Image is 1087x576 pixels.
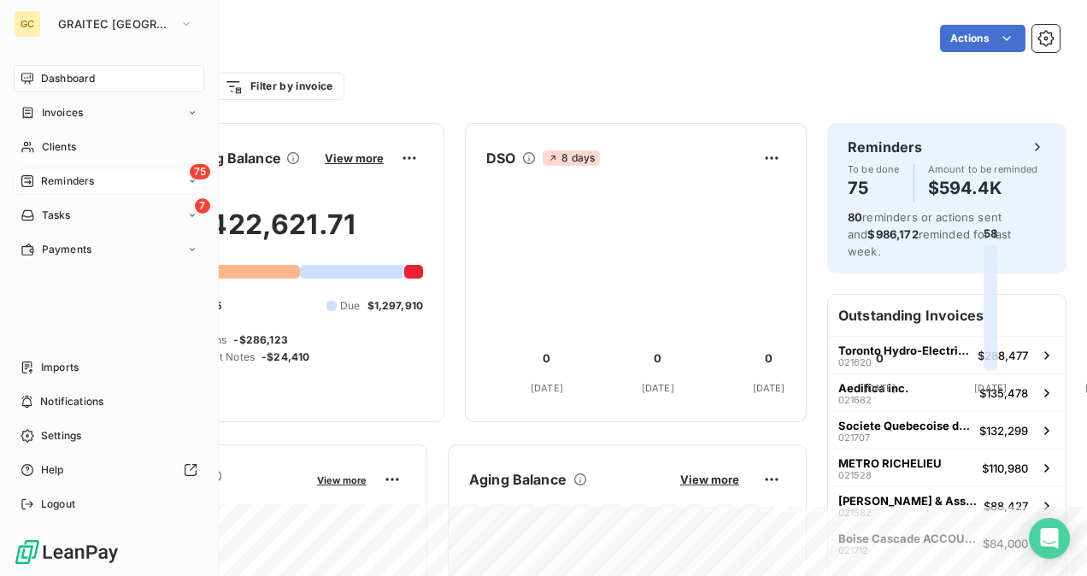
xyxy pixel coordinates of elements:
[680,473,739,486] span: View more
[531,382,563,394] tspan: [DATE]
[928,164,1038,174] span: Amount to be reminded
[675,472,744,487] button: View more
[41,71,95,86] span: Dashboard
[190,164,210,179] span: 75
[195,198,210,214] span: 7
[838,432,870,443] span: 021707
[838,419,972,432] span: Societe Quebecoise des Infrastructures
[42,139,76,155] span: Clients
[42,105,83,120] span: Invoices
[543,150,600,166] span: 8 days
[974,382,1007,394] tspan: [DATE]
[940,25,1025,52] button: Actions
[58,17,173,31] span: GRAITEC [GEOGRAPHIC_DATA]
[14,456,204,484] a: Help
[979,424,1028,438] span: $132,299
[848,137,922,157] h6: Reminders
[838,470,872,480] span: 021528
[838,494,977,508] span: [PERSON_NAME] & Associates Ltd
[41,360,79,375] span: Imports
[848,164,900,174] span: To be done
[41,173,94,189] span: Reminders
[40,394,103,409] span: Notifications
[863,382,896,394] tspan: [DATE]
[317,474,367,486] span: View more
[41,462,64,478] span: Help
[367,298,424,314] span: $1,297,910
[233,332,287,348] span: -$286,123
[14,10,41,38] div: GC
[984,499,1028,513] span: $88,427
[97,208,423,259] h2: $3,422,621.71
[982,461,1028,475] span: $110,980
[340,298,360,314] span: Due
[41,497,75,512] span: Logout
[753,382,785,394] tspan: [DATE]
[261,350,309,365] span: -$24,410
[469,469,567,490] h6: Aging Balance
[14,538,120,566] img: Logo LeanPay
[828,411,1066,449] button: Societe Quebecoise des Infrastructures021707$132,299
[41,428,81,444] span: Settings
[838,456,942,470] span: METRO RICHELIEU
[320,150,389,166] button: View more
[828,449,1066,486] button: METRO RICHELIEU021528$110,980
[486,148,515,168] h6: DSO
[642,382,674,394] tspan: [DATE]
[1029,518,1070,559] div: Open Intercom Messenger
[312,472,372,487] button: View more
[214,73,344,100] button: Filter by invoice
[42,208,71,223] span: Tasks
[42,242,91,257] span: Payments
[828,486,1066,524] button: [PERSON_NAME] & Associates Ltd021582$88,427
[325,151,384,165] span: View more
